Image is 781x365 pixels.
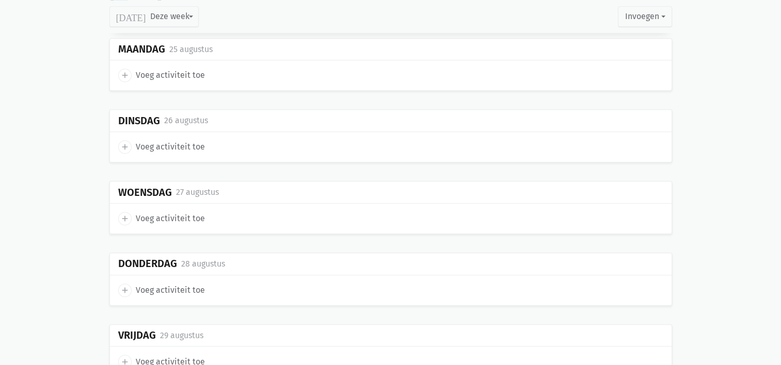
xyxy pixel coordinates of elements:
[136,140,205,154] span: Voeg activiteit toe
[118,115,160,127] div: Dinsdag
[618,6,672,27] button: Invoegen
[116,12,146,21] i: [DATE]
[120,286,130,295] i: add
[118,140,205,154] a: add Voeg activiteit toe
[118,69,205,82] a: add Voeg activiteit toe
[120,214,130,223] i: add
[176,186,219,199] div: 27 augustus
[136,284,205,297] span: Voeg activiteit toe
[169,43,213,56] div: 25 augustus
[160,329,203,342] div: 29 augustus
[118,329,156,341] div: Vrijdag
[181,257,225,271] div: 28 augustus
[118,43,165,55] div: Maandag
[118,284,205,297] a: add Voeg activiteit toe
[120,71,130,80] i: add
[118,187,172,198] div: Woensdag
[136,212,205,225] span: Voeg activiteit toe
[120,142,130,152] i: add
[109,6,199,27] button: Deze week
[136,69,205,82] span: Voeg activiteit toe
[118,212,205,225] a: add Voeg activiteit toe
[118,258,177,270] div: Donderdag
[164,114,208,127] div: 26 augustus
